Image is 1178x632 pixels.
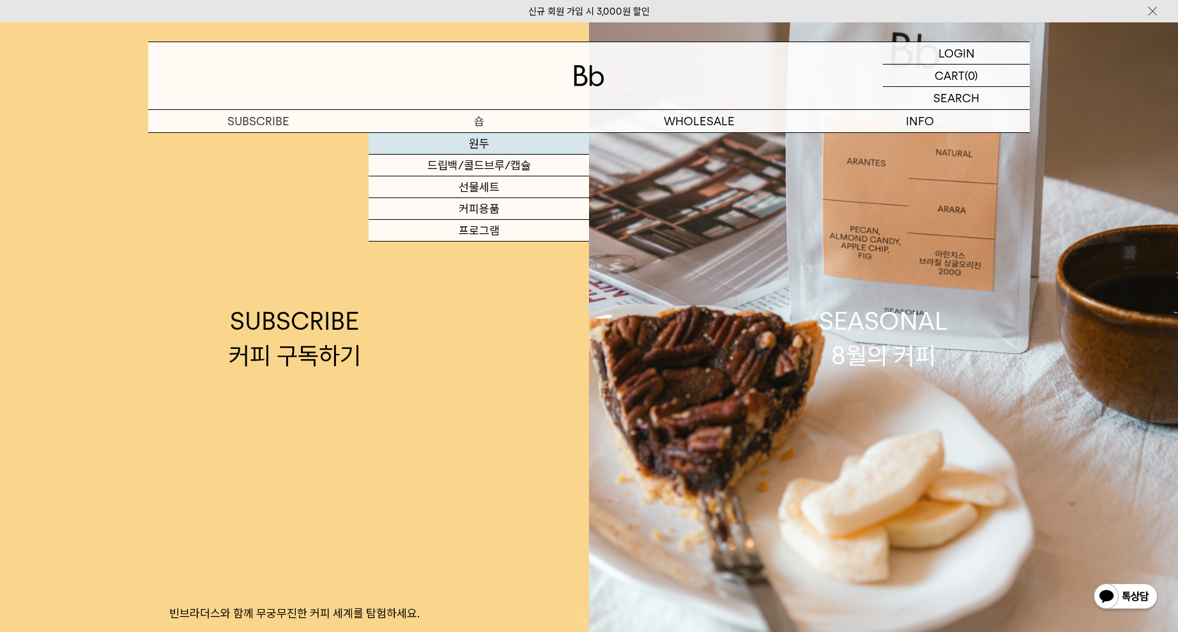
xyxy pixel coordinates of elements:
a: 원두 [369,133,589,155]
a: CART (0) [883,65,1030,87]
a: 신규 회원 가입 시 3,000원 할인 [528,6,650,17]
a: 프로그램 [369,220,589,242]
img: 카카오톡 채널 1:1 채팅 버튼 [1092,582,1159,613]
p: CART [935,65,965,86]
p: INFO [809,110,1030,132]
p: (0) [965,65,978,86]
div: SEASONAL 8월의 커피 [819,304,948,372]
div: SUBSCRIBE 커피 구독하기 [229,304,361,372]
a: SUBSCRIBE [148,110,369,132]
p: WHOLESALE [589,110,809,132]
p: LOGIN [938,42,975,64]
a: 선물세트 [369,176,589,198]
a: LOGIN [883,42,1030,65]
a: 드립백/콜드브루/캡슐 [369,155,589,176]
img: 로고 [574,65,604,86]
a: 커피용품 [369,198,589,220]
a: 숍 [369,110,589,132]
p: SEARCH [933,87,979,109]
